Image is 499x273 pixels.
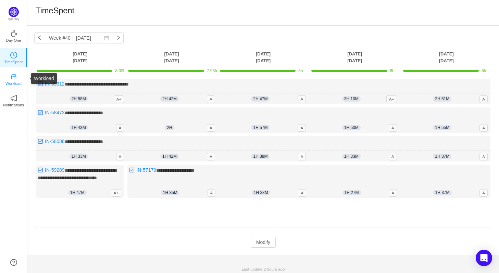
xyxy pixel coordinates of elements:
span: 3h 10m [342,96,361,102]
span: 2h 42m [160,96,179,102]
span: A [389,189,397,197]
p: Notifications [3,102,24,108]
span: A [116,153,124,160]
span: A [298,153,306,160]
span: 8.02h [115,68,125,73]
th: [DATE] [DATE] [126,50,217,64]
a: IN-59312 [45,81,65,87]
th: [DATE] [DATE] [217,50,309,64]
a: IN-56586 [45,139,65,144]
img: 10318 [38,139,43,144]
th: [DATE] [DATE] [401,50,492,64]
a: IN-59289 [45,167,65,173]
span: A [479,189,488,197]
i: icon: inbox [10,73,17,80]
span: A+ [386,95,397,103]
span: A [298,124,306,132]
span: A [298,95,306,103]
span: A [479,95,488,103]
span: Last update: [242,267,285,271]
span: 2h 58m [70,96,88,102]
span: A+ [114,95,124,103]
span: 1h 27m [342,190,361,195]
span: A [479,124,488,132]
a: icon: inboxWorkload [10,75,17,82]
span: A [389,124,397,132]
h1: TimeSpent [36,5,74,16]
span: 1h 42m [160,154,179,159]
span: 7.98h [207,68,217,73]
span: 1h 37m [433,190,451,195]
span: 2h 51m [433,96,451,102]
span: A [207,95,215,103]
i: icon: coffee [10,30,17,37]
span: 1h 47m [68,190,87,195]
a: IN-58473 [45,110,65,115]
span: A [389,153,397,160]
a: icon: coffeeDay One [10,32,17,39]
i: icon: notification [10,95,17,102]
a: icon: question-circle [10,259,17,266]
a: icon: notificationNotifications [10,97,17,104]
span: 2 hours ago [264,267,285,271]
span: 1h 55m [433,125,451,130]
span: A [116,124,124,132]
img: 10318 [38,110,43,115]
span: A [207,153,215,160]
span: 1h 35m [161,190,179,195]
img: 10318 [38,167,43,173]
span: A [298,189,306,197]
p: Workload [5,80,22,87]
p: TimeSpent [4,59,23,65]
i: icon: calendar [104,36,109,40]
span: A [207,124,215,132]
th: [DATE] [DATE] [34,50,126,64]
a: icon: clock-circleTimeSpent [10,54,17,61]
span: 8h [482,68,486,73]
span: 1h 33m [70,154,88,159]
span: 1h 37m [433,154,451,159]
button: Modify [251,237,276,248]
span: 2h [165,125,174,130]
span: 1h 38m [251,154,270,159]
p: Quantify [8,17,20,22]
p: Day One [6,37,21,43]
span: 1h 38m [252,190,270,195]
span: 1h 50m [342,125,361,130]
img: 10318 [38,81,43,87]
a: IN-57179 [136,167,156,173]
span: 2h 47m [251,96,270,102]
th: [DATE] [DATE] [309,50,400,64]
i: icon: clock-circle [10,52,17,58]
span: A [479,153,488,160]
span: 1h 57m [251,125,270,130]
span: A+ [111,189,122,197]
span: A [208,189,216,197]
input: Select a week [45,32,113,43]
div: Open Intercom Messenger [476,250,492,266]
span: 8h [298,68,303,73]
span: 8h [390,68,395,73]
span: 1h 43m [70,125,88,130]
span: 1h 33m [342,154,361,159]
button: icon: right [113,32,124,43]
img: Quantify [9,7,19,17]
img: 10318 [129,167,135,173]
button: icon: left [34,32,45,43]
